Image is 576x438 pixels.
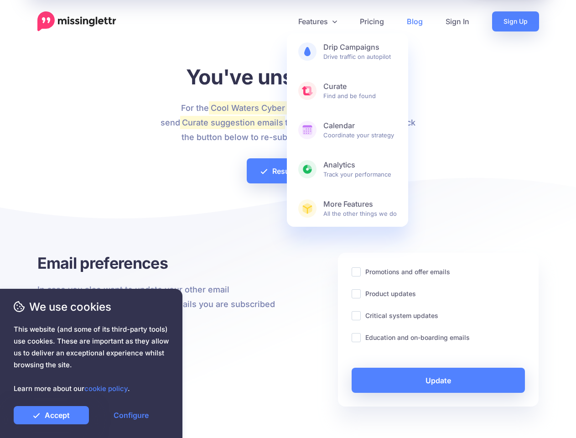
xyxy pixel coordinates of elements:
p: For the Workspace, we'll no longer send to you. If this was a mistake click the button below to r... [159,101,417,145]
a: Blog [395,11,434,31]
label: Product updates [365,288,416,299]
span: Track your performance [323,160,397,178]
a: Update [352,368,525,393]
a: Configure [93,406,169,424]
div: Features [287,33,408,227]
a: CalendarCoordinate your strategy [287,112,408,148]
b: Calendar [323,121,397,130]
a: Sign In [434,11,481,31]
label: Education and on-boarding emails [365,332,470,343]
a: More FeaturesAll the other things we do [287,190,408,227]
b: Analytics [323,160,397,170]
a: Pricing [348,11,395,31]
a: Drip CampaignsDrive traffic on autopilot [287,33,408,70]
span: We use cookies [14,299,169,315]
span: This website (and some of its third-party tools) use cookies. These are important as they allow u... [14,323,169,395]
a: Accept [14,406,89,424]
p: In case you also want to update your other email preferences, below are the other emails you are ... [37,282,281,326]
span: Drive traffic on autopilot [323,42,397,61]
mark: Cool Waters Cyber [209,101,286,114]
h3: Email preferences [37,253,281,273]
a: AnalyticsTrack your performance [287,151,408,188]
label: Promotions and offer emails [365,266,450,277]
a: Resubscribe [247,158,329,183]
a: Sign Up [492,11,539,31]
a: cookie policy [84,384,128,393]
span: All the other things we do [323,199,397,218]
b: Curate [323,82,397,91]
span: Coordinate your strategy [323,121,397,139]
span: Find and be found [323,82,397,100]
b: More Features [323,199,397,209]
a: Features [287,11,348,31]
mark: Curate suggestion emails [180,116,285,129]
b: Drip Campaigns [323,42,397,52]
label: Critical system updates [365,310,438,321]
h1: You've unsubscribed [159,64,417,89]
a: CurateFind and be found [287,73,408,109]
